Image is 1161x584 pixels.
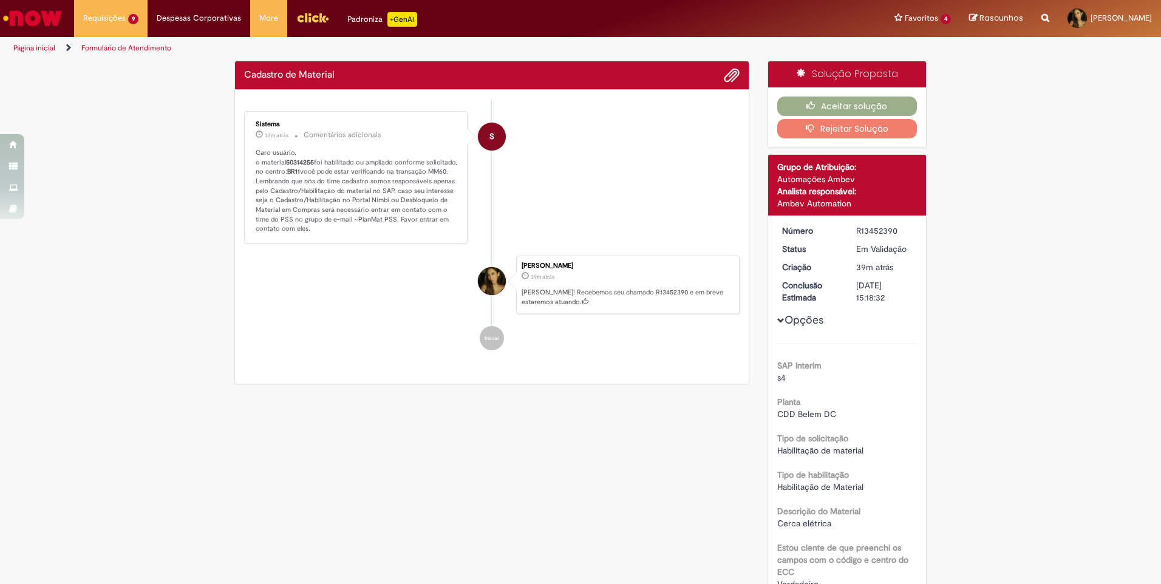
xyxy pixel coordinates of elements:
span: Despesas Corporativas [157,12,241,24]
small: Comentários adicionais [304,130,381,140]
h2: Cadastro de Material Histórico de tíquete [244,70,335,81]
li: Fernanda Dos Santos Lobato [244,256,740,314]
b: BR11 [287,167,300,176]
span: [PERSON_NAME] [1091,13,1152,23]
time: 27/08/2025 13:19:58 [265,132,288,139]
div: Automações Ambev [777,173,918,185]
span: 37m atrás [265,132,288,139]
b: Descrição do Material [777,506,860,517]
button: Rejeitar Solução [777,119,918,138]
div: Sistema [256,121,458,128]
b: Planta [777,396,800,407]
dt: Número [773,225,848,237]
ul: Histórico de tíquete [244,99,740,362]
p: +GenAi [387,12,417,27]
div: Fernanda Dos Santos Lobato [478,267,506,295]
b: Tipo de solicitação [777,433,848,444]
div: 27/08/2025 13:18:26 [856,261,913,273]
b: 50314255 [286,158,314,167]
b: Estou ciente de que preenchi os campos com o código e centro do ECC [777,542,908,577]
span: Cerca elétrica [777,518,831,529]
div: R13452390 [856,225,913,237]
p: Caro usuário, o material foi habilitado ou ampliado conforme solicitado, no centro: você pode est... [256,148,458,234]
time: 27/08/2025 13:18:26 [531,273,554,280]
a: Página inicial [13,43,55,53]
p: [PERSON_NAME]! Recebemos seu chamado R13452390 e em breve estaremos atuando. [522,288,733,307]
div: Analista responsável: [777,185,918,197]
div: Solução Proposta [768,61,927,87]
dt: Conclusão Estimada [773,279,848,304]
span: S [489,122,494,151]
span: CDD Belem DC [777,409,836,419]
div: System [478,123,506,151]
button: Adicionar anexos [724,67,740,83]
dt: Status [773,243,848,255]
span: Favoritos [905,12,938,24]
b: SAP Interim [777,360,822,371]
span: Rascunhos [979,12,1023,24]
div: Em Validação [856,243,913,255]
a: Rascunhos [969,13,1023,24]
img: click_logo_yellow_360x200.png [296,8,329,27]
b: Tipo de habilitação [777,469,849,480]
dt: Criação [773,261,848,273]
span: 4 [941,14,951,24]
a: Formulário de Atendimento [81,43,171,53]
span: 9 [128,14,138,24]
span: Requisições [83,12,126,24]
span: Habilitação de Material [777,481,863,492]
span: 39m atrás [531,273,554,280]
div: Grupo de Atribuição: [777,161,918,173]
div: Padroniza [347,12,417,27]
div: [DATE] 15:18:32 [856,279,913,304]
div: [PERSON_NAME] [522,262,733,270]
div: Ambev Automation [777,197,918,209]
span: 39m atrás [856,262,893,273]
button: Aceitar solução [777,97,918,116]
img: ServiceNow [1,6,64,30]
time: 27/08/2025 13:18:26 [856,262,893,273]
ul: Trilhas de página [9,37,765,59]
span: More [259,12,278,24]
span: Habilitação de material [777,445,863,456]
span: s4 [777,372,786,383]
